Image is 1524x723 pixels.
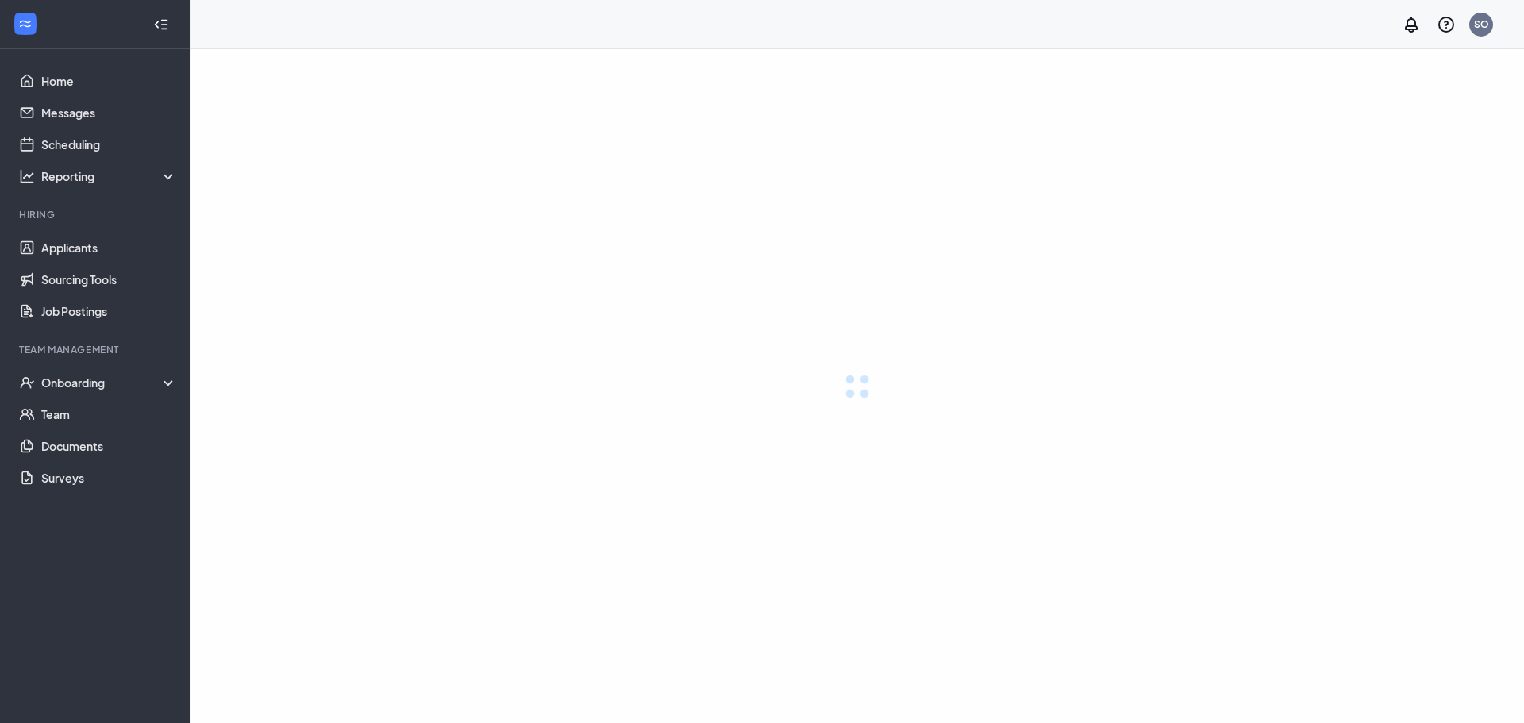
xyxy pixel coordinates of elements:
[41,263,177,295] a: Sourcing Tools
[1402,15,1421,34] svg: Notifications
[41,168,178,184] div: Reporting
[41,462,177,494] a: Surveys
[19,168,35,184] svg: Analysis
[41,97,177,129] a: Messages
[1474,17,1489,31] div: SO
[41,129,177,160] a: Scheduling
[19,208,174,221] div: Hiring
[41,398,177,430] a: Team
[41,430,177,462] a: Documents
[41,375,178,390] div: Onboarding
[19,375,35,390] svg: UserCheck
[1437,15,1456,34] svg: QuestionInfo
[19,343,174,356] div: Team Management
[41,232,177,263] a: Applicants
[41,65,177,97] a: Home
[41,295,177,327] a: Job Postings
[17,16,33,32] svg: WorkstreamLogo
[153,17,169,33] svg: Collapse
